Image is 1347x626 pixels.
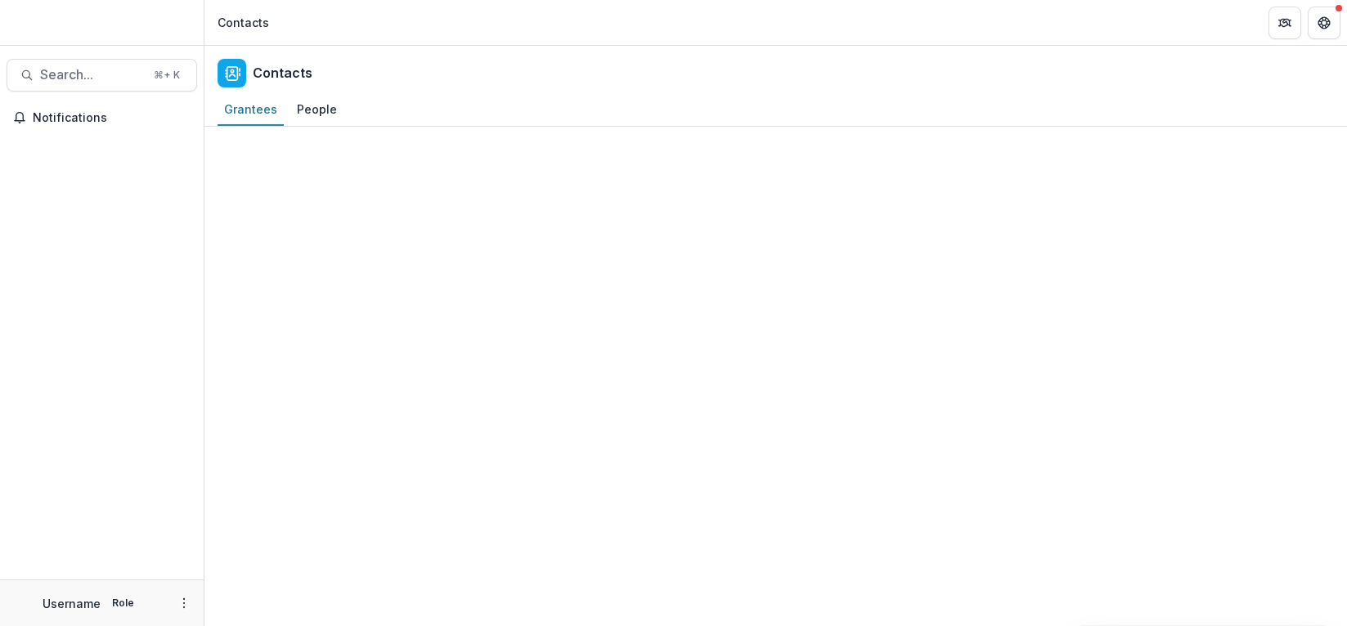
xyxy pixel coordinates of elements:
button: Partners [1268,7,1301,39]
a: People [290,94,343,126]
div: Contacts [218,14,269,31]
nav: breadcrumb [211,11,276,34]
div: ⌘ + K [150,66,183,84]
span: Notifications [33,111,191,125]
button: Search... [7,59,197,92]
p: Username [43,595,101,612]
div: People [290,97,343,121]
p: Role [107,596,139,610]
button: Get Help [1308,7,1340,39]
span: Search... [40,67,144,83]
a: Grantees [218,94,284,126]
h2: Contacts [253,65,312,81]
div: Grantees [218,97,284,121]
button: Notifications [7,105,197,131]
button: More [174,593,194,613]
